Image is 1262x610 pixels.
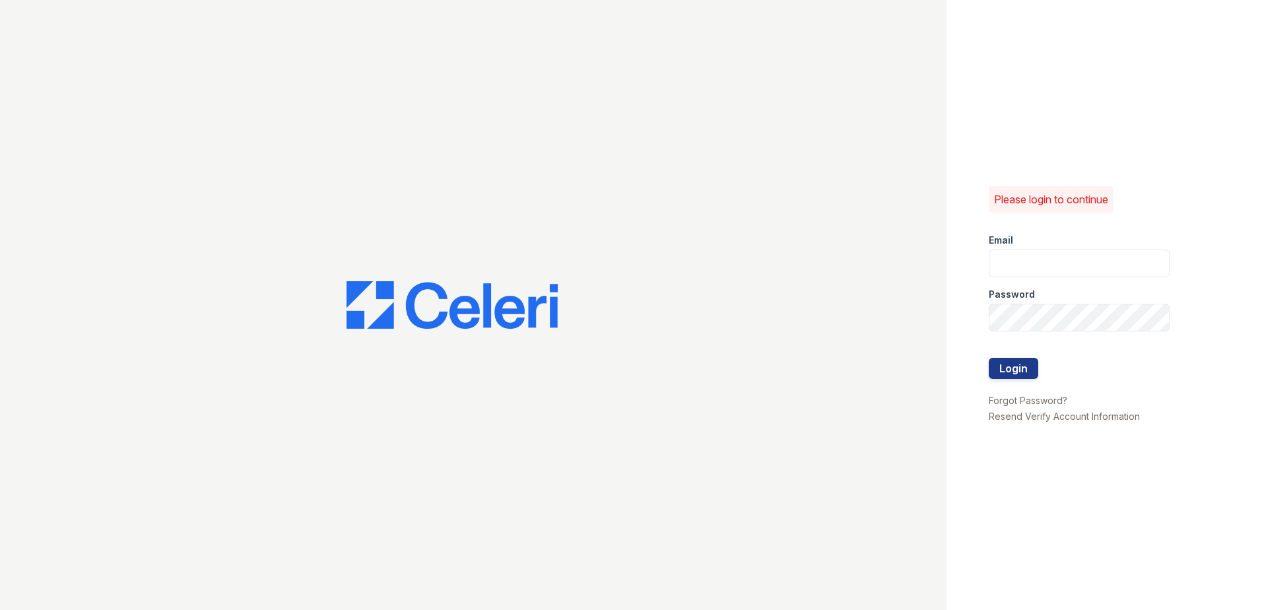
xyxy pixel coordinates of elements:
p: Please login to continue [994,191,1108,207]
label: Password [989,288,1035,301]
a: Resend Verify Account Information [989,411,1140,422]
img: CE_Logo_Blue-a8612792a0a2168367f1c8372b55b34899dd931a85d93a1a3d3e32e68fde9ad4.png [347,281,558,329]
label: Email [989,234,1013,247]
a: Forgot Password? [989,395,1067,406]
button: Login [989,358,1038,379]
